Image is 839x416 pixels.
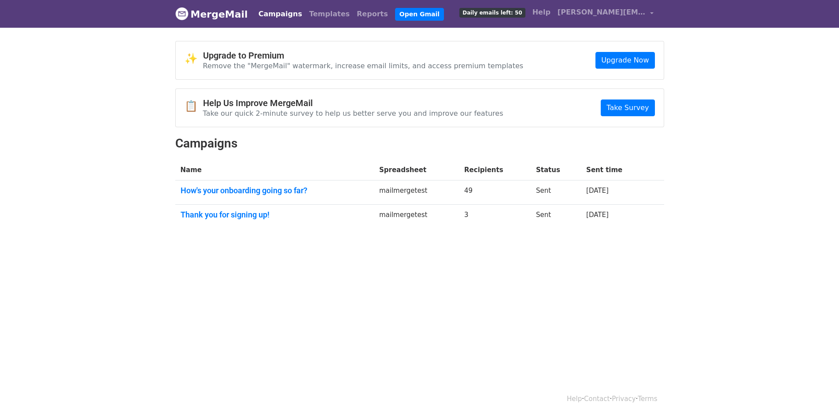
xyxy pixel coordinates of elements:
a: Upgrade Now [595,52,654,69]
a: [DATE] [586,187,609,195]
a: Help [529,4,554,21]
span: Daily emails left: 50 [459,8,525,18]
a: [PERSON_NAME][EMAIL_ADDRESS][PERSON_NAME][DOMAIN_NAME] [554,4,657,24]
p: Take our quick 2-minute survey to help us better serve you and improve our features [203,109,503,118]
a: Daily emails left: 50 [456,4,529,21]
a: [DATE] [586,211,609,219]
img: MergeMail logo [175,7,188,20]
span: [PERSON_NAME][EMAIL_ADDRESS][PERSON_NAME][DOMAIN_NAME] [558,7,646,18]
a: Open Gmail [395,8,444,21]
td: mailmergetest [374,204,459,228]
th: Name [175,160,374,180]
a: Reports [353,5,392,23]
td: Sent [531,180,581,205]
th: Sent time [581,160,649,180]
p: Remove the "MergeMail" watermark, increase email limits, and access premium templates [203,61,524,70]
h4: Help Us Improve MergeMail [203,98,503,108]
h4: Upgrade to Premium [203,50,524,61]
span: 📋 [185,100,203,113]
th: Spreadsheet [374,160,459,180]
a: MergeMail [175,5,248,23]
a: Campaigns [255,5,306,23]
span: ✨ [185,52,203,65]
a: Thank you for signing up! [181,210,369,220]
td: Sent [531,204,581,228]
th: Recipients [459,160,531,180]
a: Terms [638,395,657,403]
a: Templates [306,5,353,23]
a: How's your onboarding going so far? [181,186,369,195]
td: 49 [459,180,531,205]
a: Contact [584,395,610,403]
h2: Campaigns [175,136,664,151]
a: Help [567,395,582,403]
a: Take Survey [601,99,654,116]
td: mailmergetest [374,180,459,205]
a: Privacy [612,395,636,403]
th: Status [531,160,581,180]
td: 3 [459,204,531,228]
